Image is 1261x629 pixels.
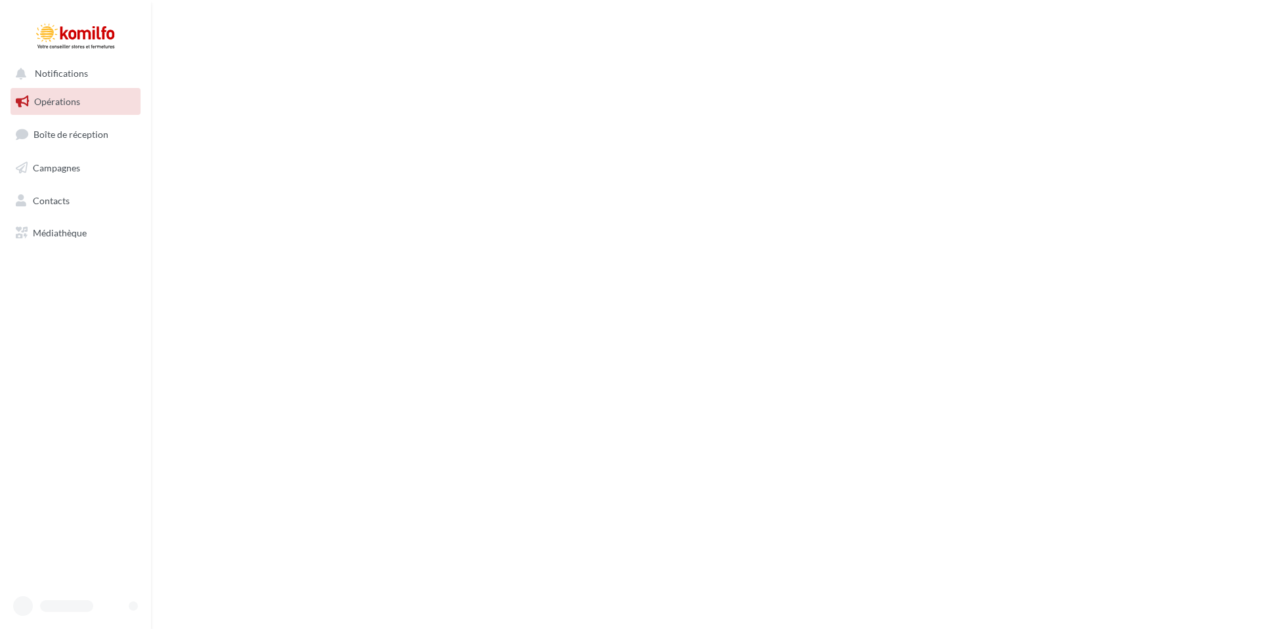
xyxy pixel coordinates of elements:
[8,88,143,116] a: Opérations
[33,162,80,173] span: Campagnes
[34,96,80,107] span: Opérations
[8,154,143,182] a: Campagnes
[33,129,108,140] span: Boîte de réception
[35,68,88,79] span: Notifications
[8,120,143,148] a: Boîte de réception
[8,187,143,215] a: Contacts
[8,219,143,247] a: Médiathèque
[33,227,87,238] span: Médiathèque
[33,194,70,206] span: Contacts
